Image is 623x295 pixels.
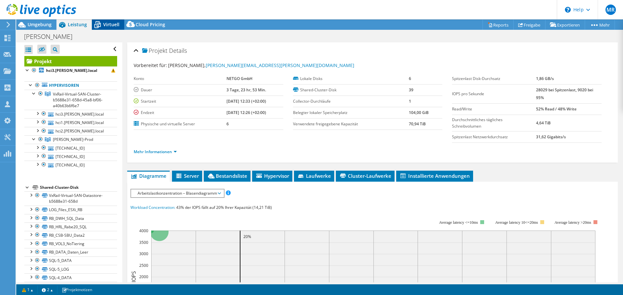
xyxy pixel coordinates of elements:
span: Virtuell [103,21,119,28]
span: Umgebung [28,21,52,28]
a: Reports [483,20,514,30]
a: Freigabe [513,20,545,30]
a: LOG_Files_ESXi_RB [24,206,117,214]
span: Installierte Anwendungen [399,173,470,179]
span: Diagramme [130,173,166,179]
a: SQL-5_LOG [24,265,117,273]
a: Exportieren [545,20,585,30]
a: Raben-Prod [24,135,117,144]
a: hci3.[PERSON_NAME].local [24,66,117,75]
span: VxRail-Virtual-SAN-Cluster-b5688e31-658d-45a8-bf06-a40b63b6f6e7 [53,91,103,108]
label: Collector-Durchläufe [293,98,409,105]
span: Leistung [68,21,87,28]
span: Details [169,47,187,54]
b: 4,64 TiB [536,120,551,126]
a: RB_CSB-SBU_Data2 [24,231,117,239]
label: Vorbereitet für: [134,62,167,68]
text: 4000 [139,228,148,233]
span: Hypervisor [255,173,289,179]
b: 1 [409,98,411,104]
a: SQL-4_LOG [24,282,117,290]
label: Shared-Cluster-Disk [293,87,409,93]
label: Konto [134,75,226,82]
label: Read/Write [452,106,536,112]
span: Projekt [142,48,167,54]
span: MR [605,5,616,15]
a: RB_DWH_SQL_Data [24,214,117,222]
a: 1 [18,286,38,294]
a: RB_DATA_Daten_Leer [24,248,117,256]
a: 2 [37,286,57,294]
label: Belegter lokaler Speicherplatz [293,109,409,116]
a: VxRail-Virtual-SAN-Datastore-b5688e31-658d [24,191,117,206]
b: 1,86 GB/s [536,76,554,81]
span: Cloud Pricing [136,21,165,28]
text: 3000 [139,251,148,256]
div: Shared-Cluster-Disk [40,184,117,191]
a: [PERSON_NAME][EMAIL_ADDRESS][PERSON_NAME][DOMAIN_NAME] [206,62,354,68]
label: Endzeit [134,109,226,116]
a: [TECHNICAL_ID] [24,161,117,169]
b: hci3.[PERSON_NAME].local [46,68,97,73]
tspan: Average latency <=10ms [439,220,478,225]
b: 39 [409,87,413,93]
label: IOPS pro Sekunde [452,91,536,97]
span: Cluster-Laufwerke [339,173,391,179]
span: 43% der IOPS fällt auf 20% Ihrer Kapazität (14,21 TiB) [176,205,272,210]
b: 28029 bei Spitzenlast, 9020 bei 95% [536,87,593,100]
b: 31,62 Gigabits/s [536,134,566,140]
a: RB_HRL_Rabe20_SQL [24,222,117,231]
b: 3 Tage, 23 hr, 53 Min. [226,87,266,93]
b: 104,00 GiB [409,110,429,115]
span: [PERSON_NAME], [168,62,354,68]
label: Spitzenlast Disk-Durchsatz [452,75,536,82]
text: 2500 [139,263,148,268]
b: 70,94 TiB [409,121,426,127]
label: Spitzenlast Netzwerkdurchsatz [452,134,536,140]
label: Dauer [134,87,226,93]
a: Hypervisoren [24,81,117,90]
a: SQL-4_DATA [24,273,117,282]
a: Projektnotizen [57,286,97,294]
h1: [PERSON_NAME] [21,33,82,40]
span: Laufwerke [297,173,331,179]
a: Mehr [585,20,615,30]
label: Durchschnittliches tägliches Schreibvolumen [452,117,536,130]
a: hci3.[PERSON_NAME].local [24,110,117,118]
b: 52% Read / 48% Write [536,106,577,112]
a: hci1.[PERSON_NAME].local [24,118,117,127]
text: Average latency >20ms [555,220,591,225]
span: Workload Concentration: [130,205,175,210]
label: Lokale Disks [293,75,409,82]
b: [DATE] 12:33 (+02:00) [226,98,266,104]
a: RB_VOL3_NoTiering [24,240,117,248]
label: Startzeit [134,98,226,105]
span: Bestandsliste [207,173,247,179]
a: VxRail-Virtual-SAN-Cluster-b5688e31-658d-45a8-bf06-a40b63b6f6e7 [24,90,117,110]
text: 20% [243,234,251,239]
label: Physische und virtuelle Server [134,121,226,127]
a: [TECHNICAL_ID] [24,152,117,161]
text: IOPS [130,271,137,282]
label: Verwendete freigegebene Kapazität [293,121,409,127]
tspan: Average latency 10<=20ms [495,220,538,225]
a: SQL-5_DATA [24,256,117,265]
b: 6 [226,121,229,127]
a: Mehr Informationen [134,149,177,154]
a: [TECHNICAL_ID] [24,144,117,152]
span: Server [175,173,199,179]
a: Projekt [24,56,117,66]
a: hci2.[PERSON_NAME].local [24,127,117,135]
text: 2000 [139,274,148,279]
text: 3500 [139,240,148,245]
b: NETGO GmbH [226,76,252,81]
b: 6 [409,76,411,81]
b: [DATE] 12:26 (+02:00) [226,110,266,115]
svg: \n [565,7,571,13]
span: [PERSON_NAME]-Prod [53,137,93,142]
span: Arbeitslastkonzentration – Blasendiagramm [134,189,220,197]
